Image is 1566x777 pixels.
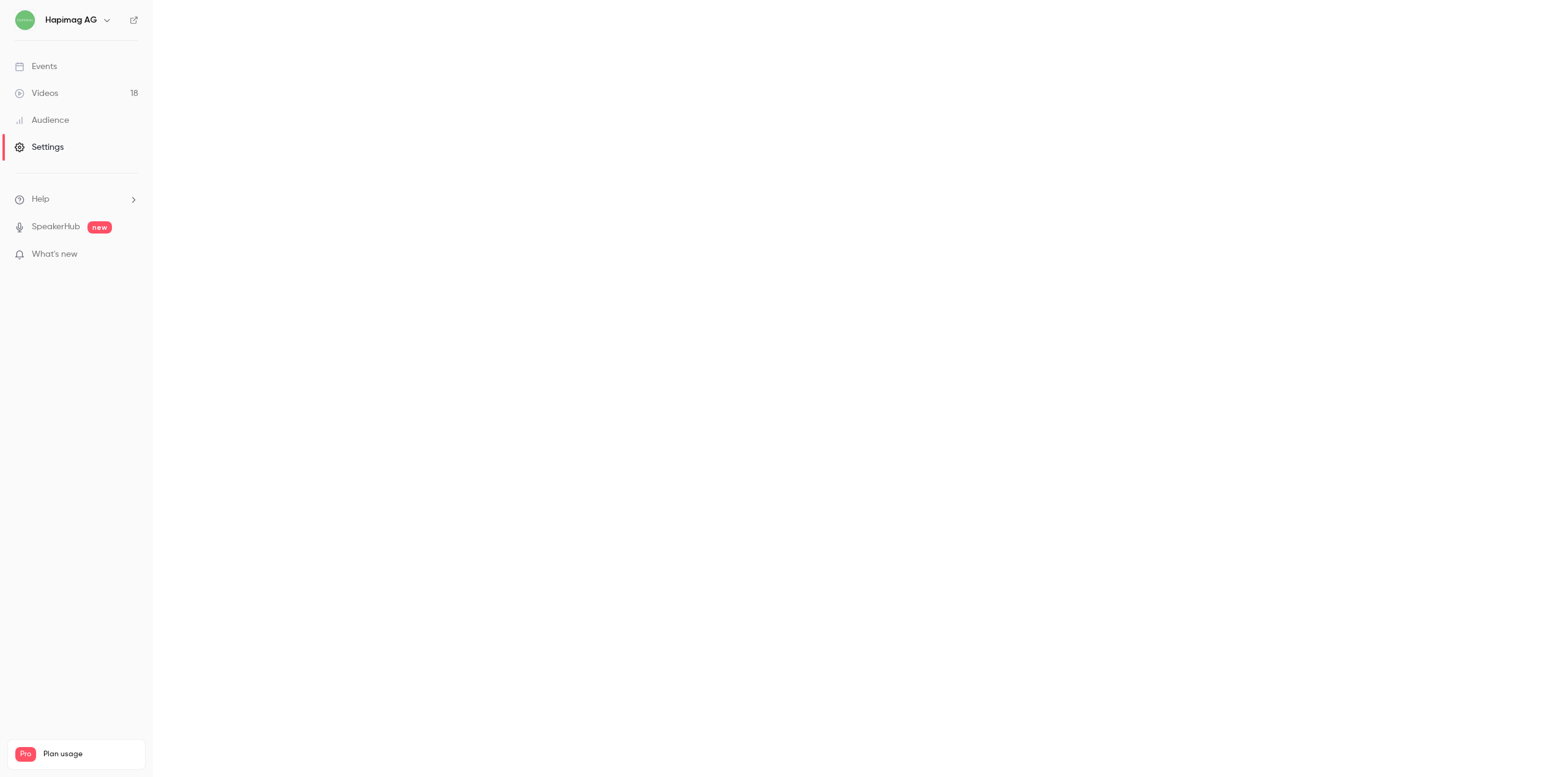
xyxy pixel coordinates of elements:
div: Events [15,61,57,73]
div: Videos [15,87,58,100]
span: Help [32,193,50,206]
h6: Hapimag AG [45,14,97,26]
span: Pro [15,747,36,762]
li: help-dropdown-opener [15,193,138,206]
span: new [87,221,112,234]
img: Hapimag AG [15,10,35,30]
span: What's new [32,248,78,261]
iframe: Noticeable Trigger [124,249,138,260]
a: SpeakerHub [32,221,80,234]
div: Settings [15,141,64,153]
div: Audience [15,114,69,127]
span: Plan usage [43,749,138,759]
